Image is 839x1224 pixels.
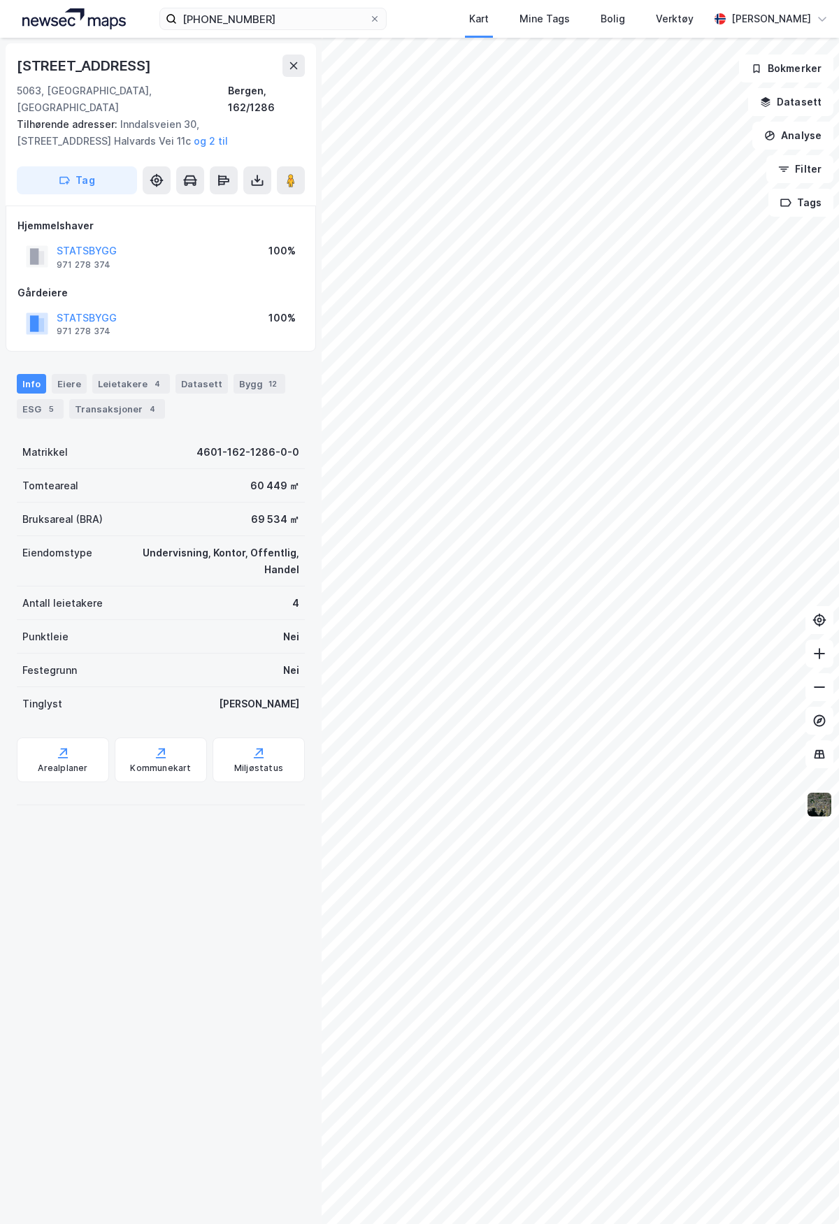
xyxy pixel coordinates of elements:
[17,82,228,116] div: 5063, [GEOGRAPHIC_DATA], [GEOGRAPHIC_DATA]
[17,217,304,234] div: Hjemmelshaver
[769,1157,839,1224] iframe: Chat Widget
[175,374,228,394] div: Datasett
[283,662,299,679] div: Nei
[109,545,299,578] div: Undervisning, Kontor, Offentlig, Handel
[22,8,126,29] img: logo.a4113a55bc3d86da70a041830d287a7e.svg
[17,116,294,150] div: Inndalsveien 30, [STREET_ADDRESS] Halvards Vei 11c
[38,763,87,774] div: Arealplaner
[268,310,296,326] div: 100%
[228,82,305,116] div: Bergen, 162/1286
[69,399,165,419] div: Transaksjoner
[519,10,570,27] div: Mine Tags
[748,88,833,116] button: Datasett
[739,55,833,82] button: Bokmerker
[768,189,833,217] button: Tags
[283,628,299,645] div: Nei
[52,374,87,394] div: Eiere
[250,477,299,494] div: 60 449 ㎡
[268,243,296,259] div: 100%
[57,326,110,337] div: 971 278 374
[92,374,170,394] div: Leietakere
[22,511,103,528] div: Bruksareal (BRA)
[234,374,285,394] div: Bygg
[656,10,694,27] div: Verktøy
[57,259,110,271] div: 971 278 374
[22,662,77,679] div: Festegrunn
[251,511,299,528] div: 69 534 ㎡
[766,155,833,183] button: Filter
[769,1157,839,1224] div: Kontrollprogram for chat
[219,696,299,712] div: [PERSON_NAME]
[731,10,811,27] div: [PERSON_NAME]
[601,10,625,27] div: Bolig
[22,696,62,712] div: Tinglyst
[234,763,283,774] div: Miljøstatus
[17,399,64,419] div: ESG
[150,377,164,391] div: 4
[17,55,154,77] div: [STREET_ADDRESS]
[196,444,299,461] div: 4601-162-1286-0-0
[177,8,369,29] input: Søk på adresse, matrikkel, gårdeiere, leietakere eller personer
[145,402,159,416] div: 4
[17,285,304,301] div: Gårdeiere
[17,118,120,130] span: Tilhørende adresser:
[266,377,280,391] div: 12
[22,628,69,645] div: Punktleie
[17,166,137,194] button: Tag
[22,477,78,494] div: Tomteareal
[130,763,191,774] div: Kommunekart
[17,374,46,394] div: Info
[22,444,68,461] div: Matrikkel
[752,122,833,150] button: Analyse
[292,595,299,612] div: 4
[22,595,103,612] div: Antall leietakere
[22,545,92,561] div: Eiendomstype
[806,791,833,818] img: 9k=
[469,10,489,27] div: Kart
[44,402,58,416] div: 5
